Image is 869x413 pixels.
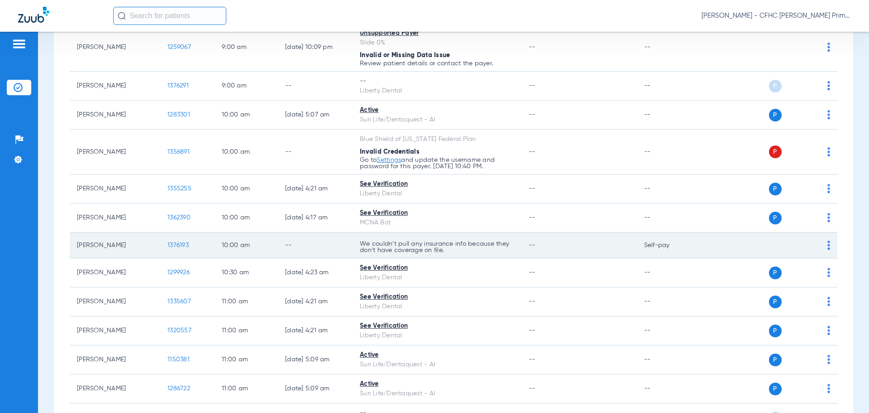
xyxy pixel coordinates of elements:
td: [PERSON_NAME] [70,374,160,403]
div: See Verification [360,321,514,331]
img: group-dot-blue.svg [827,326,830,335]
td: [PERSON_NAME] [70,175,160,204]
span: P [769,325,782,337]
td: 9:00 AM [215,72,278,101]
td: -- [637,316,698,345]
td: [DATE] 4:23 AM [278,258,353,287]
span: 1150381 [167,356,190,363]
td: [PERSON_NAME] [70,287,160,316]
div: Liberty Dental [360,189,514,199]
img: group-dot-blue.svg [827,184,830,193]
td: [PERSON_NAME] [70,130,160,175]
span: P [769,267,782,279]
img: group-dot-blue.svg [827,241,830,250]
img: group-dot-blue.svg [827,81,830,90]
input: Search for patients [113,7,226,25]
span: 1376291 [167,83,189,89]
td: -- [637,287,698,316]
span: 1259067 [167,44,191,50]
div: See Verification [360,263,514,273]
div: Liberty Dental [360,302,514,311]
div: Slide 0% [360,38,514,48]
p: Review patient details or contact the payer. [360,60,514,67]
td: -- [637,345,698,374]
img: Search Icon [118,12,126,20]
td: 10:00 AM [215,233,278,258]
td: -- [278,130,353,175]
div: -- [360,77,514,86]
td: [PERSON_NAME] [70,72,160,101]
span: -- [529,356,535,363]
div: Active [360,106,514,115]
td: 10:30 AM [215,258,278,287]
td: [DATE] 4:17 AM [278,204,353,233]
td: 10:00 AM [215,175,278,204]
div: Sun Life/Dentaquest - AI [360,360,514,369]
td: [PERSON_NAME] [70,204,160,233]
div: Active [360,350,514,360]
span: -- [529,185,535,192]
img: group-dot-blue.svg [827,213,830,222]
iframe: Chat Widget [824,369,869,413]
td: -- [278,233,353,258]
span: -- [529,327,535,334]
img: group-dot-blue.svg [827,297,830,306]
img: group-dot-blue.svg [827,43,830,52]
div: Liberty Dental [360,86,514,96]
span: P [769,296,782,308]
img: Zuub Logo [18,7,49,23]
img: group-dot-blue.svg [827,110,830,119]
td: [PERSON_NAME] [70,233,160,258]
td: [DATE] 4:21 AM [278,316,353,345]
img: hamburger-icon [12,39,26,49]
span: -- [529,112,535,118]
td: [PERSON_NAME] [70,258,160,287]
p: We couldn’t pull any insurance info because they don’t have coverage on file. [360,241,514,253]
td: [DATE] 4:21 AM [278,287,353,316]
div: See Verification [360,209,514,218]
td: -- [637,101,698,130]
span: P [769,354,782,366]
td: -- [637,204,698,233]
td: -- [637,24,698,72]
div: Sun Life/Dentaquest - AI [360,389,514,398]
div: See Verification [360,180,514,189]
span: 1356891 [167,149,190,155]
span: P [769,109,782,121]
span: -- [529,44,535,50]
td: 10:00 AM [215,130,278,175]
td: [DATE] 5:09 AM [278,374,353,403]
td: -- [637,72,698,101]
td: 11:00 AM [215,316,278,345]
td: [DATE] 5:09 AM [278,345,353,374]
span: Invalid Credentials [360,149,420,155]
a: Settings [377,157,401,163]
span: -- [529,149,535,155]
span: 1362390 [167,214,191,221]
span: -- [529,242,535,248]
span: P [769,212,782,224]
td: [DATE] 4:21 AM [278,175,353,204]
div: Blue Shield of [US_STATE] Federal Plan [360,135,514,144]
img: group-dot-blue.svg [827,147,830,156]
span: 1283301 [167,112,190,118]
span: P [769,146,782,158]
span: P [769,80,782,92]
td: [DATE] 5:07 AM [278,101,353,130]
td: [PERSON_NAME] [70,24,160,72]
span: 1320557 [167,327,191,334]
p: Go to and update the username and password for this payer. [DATE] 10:40 PM. [360,157,514,170]
span: -- [529,269,535,276]
span: 1376193 [167,242,189,248]
div: Liberty Dental [360,273,514,282]
span: Invalid or Missing Data Issue [360,52,450,58]
img: group-dot-blue.svg [827,268,830,277]
td: [PERSON_NAME] [70,101,160,130]
div: Liberty Dental [360,331,514,340]
span: 1286722 [167,385,190,392]
span: P [769,383,782,395]
td: 11:00 AM [215,287,278,316]
span: -- [529,214,535,221]
td: -- [278,72,353,101]
td: -- [637,374,698,403]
